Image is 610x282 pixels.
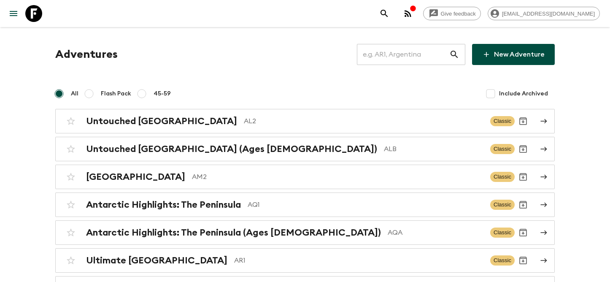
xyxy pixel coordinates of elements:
button: search adventures [376,5,393,22]
button: menu [5,5,22,22]
input: e.g. AR1, Argentina [357,43,449,66]
span: Classic [490,200,515,210]
span: Classic [490,172,515,182]
a: Untouched [GEOGRAPHIC_DATA] (Ages [DEMOGRAPHIC_DATA])ALBClassicArchive [55,137,555,161]
p: AL2 [244,116,483,126]
h2: [GEOGRAPHIC_DATA] [86,171,185,182]
h2: Untouched [GEOGRAPHIC_DATA] (Ages [DEMOGRAPHIC_DATA]) [86,144,377,155]
button: Archive [515,252,532,269]
span: All [71,89,78,98]
span: Classic [490,144,515,154]
p: AM2 [192,172,483,182]
h2: Ultimate [GEOGRAPHIC_DATA] [86,255,227,266]
span: Classic [490,228,515,238]
a: Give feedback [423,7,481,20]
button: Archive [515,196,532,213]
div: [EMAIL_ADDRESS][DOMAIN_NAME] [488,7,600,20]
span: Flash Pack [101,89,131,98]
a: Antarctic Highlights: The Peninsula (Ages [DEMOGRAPHIC_DATA])AQAClassicArchive [55,220,555,245]
span: Include Archived [499,89,548,98]
a: [GEOGRAPHIC_DATA]AM2ClassicArchive [55,165,555,189]
span: Give feedback [436,11,480,17]
a: Ultimate [GEOGRAPHIC_DATA]AR1ClassicArchive [55,248,555,273]
h2: Antarctic Highlights: The Peninsula [86,199,241,210]
span: Classic [490,255,515,266]
p: AR1 [234,255,483,266]
p: ALB [384,144,483,154]
h2: Antarctic Highlights: The Peninsula (Ages [DEMOGRAPHIC_DATA]) [86,227,381,238]
h2: Untouched [GEOGRAPHIC_DATA] [86,116,237,127]
button: Archive [515,224,532,241]
button: Archive [515,168,532,185]
span: [EMAIL_ADDRESS][DOMAIN_NAME] [497,11,599,17]
h1: Adventures [55,46,118,63]
p: AQ1 [248,200,483,210]
button: Archive [515,141,532,157]
p: AQA [388,228,483,238]
span: 45-59 [154,89,171,98]
a: Untouched [GEOGRAPHIC_DATA]AL2ClassicArchive [55,109,555,133]
button: Archive [515,113,532,130]
span: Classic [490,116,515,126]
a: Antarctic Highlights: The PeninsulaAQ1ClassicArchive [55,193,555,217]
a: New Adventure [472,44,555,65]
